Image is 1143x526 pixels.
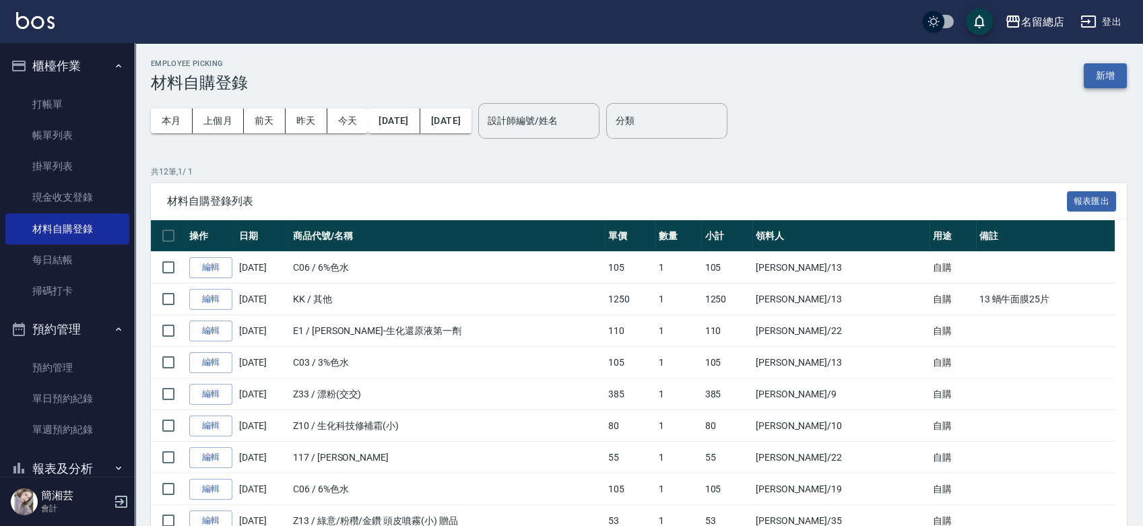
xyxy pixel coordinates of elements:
td: C06 / 6%色水 [290,252,605,284]
button: 報表匯出 [1067,191,1117,212]
td: 自購 [929,284,975,315]
td: 13 蝸牛面膜25片 [976,284,1115,315]
a: 現金收支登錄 [5,182,129,213]
th: 數量 [655,220,701,252]
th: 商品代號/名稱 [290,220,605,252]
a: 預約管理 [5,352,129,383]
td: [PERSON_NAME] /10 [752,410,929,442]
a: 編輯 [189,384,232,405]
a: 每日結帳 [5,244,129,275]
td: 105 [701,252,752,284]
td: 110 [701,315,752,347]
th: 操作 [186,220,236,252]
td: [PERSON_NAME] /19 [752,473,929,505]
td: Z10 / 生化科技修補霜(小) [290,410,605,442]
a: 編輯 [189,321,232,341]
div: 名留總店 [1021,13,1064,30]
td: [PERSON_NAME] /13 [752,252,929,284]
td: 105 [701,347,752,379]
td: 1 [655,315,701,347]
th: 小計 [701,220,752,252]
td: 自購 [929,473,975,505]
button: 上個月 [193,108,244,133]
td: 105 [701,473,752,505]
button: [DATE] [420,108,471,133]
td: Z33 / 漂粉(交交) [290,379,605,410]
th: 單價 [605,220,655,252]
td: 55 [605,442,655,473]
button: 預約管理 [5,312,129,347]
td: 1 [655,347,701,379]
p: 會計 [41,502,110,515]
a: 編輯 [189,479,232,500]
button: [DATE] [368,108,420,133]
a: 編輯 [189,416,232,436]
td: [PERSON_NAME] /9 [752,379,929,410]
a: 單日預約紀錄 [5,383,129,414]
td: 80 [701,410,752,442]
a: 編輯 [189,289,232,310]
a: 打帳單 [5,89,129,120]
th: 備註 [976,220,1115,252]
td: 1 [655,252,701,284]
td: 385 [701,379,752,410]
td: 1 [655,473,701,505]
button: 昨天 [286,108,327,133]
td: [PERSON_NAME] /22 [752,442,929,473]
h5: 簡湘芸 [41,489,110,502]
a: 帳單列表 [5,120,129,151]
td: [DATE] [236,473,290,505]
td: [DATE] [236,284,290,315]
a: 掛單列表 [5,151,129,182]
img: Person [11,488,38,515]
td: [DATE] [236,379,290,410]
a: 材料自購登錄 [5,213,129,244]
td: [DATE] [236,347,290,379]
td: 105 [605,347,655,379]
button: 報表及分析 [5,451,129,486]
td: 105 [605,473,655,505]
td: 自購 [929,315,975,347]
a: 掃碼打卡 [5,275,129,306]
button: 前天 [244,108,286,133]
td: [PERSON_NAME] /13 [752,284,929,315]
a: 編輯 [189,352,232,373]
img: Logo [16,12,55,29]
td: [DATE] [236,410,290,442]
td: 1 [655,410,701,442]
td: C03 / 3%色水 [290,347,605,379]
th: 用途 [929,220,975,252]
td: 1250 [605,284,655,315]
a: 單週預約紀錄 [5,414,129,445]
td: C06 / 6%色水 [290,473,605,505]
td: [PERSON_NAME] /22 [752,315,929,347]
td: 117 / [PERSON_NAME] [290,442,605,473]
td: 自購 [929,410,975,442]
button: 本月 [151,108,193,133]
td: 110 [605,315,655,347]
button: 今天 [327,108,368,133]
td: [DATE] [236,252,290,284]
td: 1 [655,379,701,410]
h2: Employee Picking [151,59,248,68]
td: 80 [605,410,655,442]
td: 1 [655,442,701,473]
td: 1250 [701,284,752,315]
button: 登出 [1075,9,1127,34]
a: 報表匯出 [1067,194,1117,207]
button: 櫃檯作業 [5,48,129,84]
td: 自購 [929,252,975,284]
p: 共 12 筆, 1 / 1 [151,166,1127,178]
a: 新增 [1084,69,1127,81]
td: 1 [655,284,701,315]
a: 編輯 [189,257,232,278]
td: [DATE] [236,315,290,347]
td: 自購 [929,379,975,410]
th: 領料人 [752,220,929,252]
h3: 材料自購登錄 [151,73,248,92]
button: save [966,8,993,35]
button: 名留總店 [1000,8,1070,36]
td: 自購 [929,442,975,473]
td: KK / 其他 [290,284,605,315]
th: 日期 [236,220,290,252]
